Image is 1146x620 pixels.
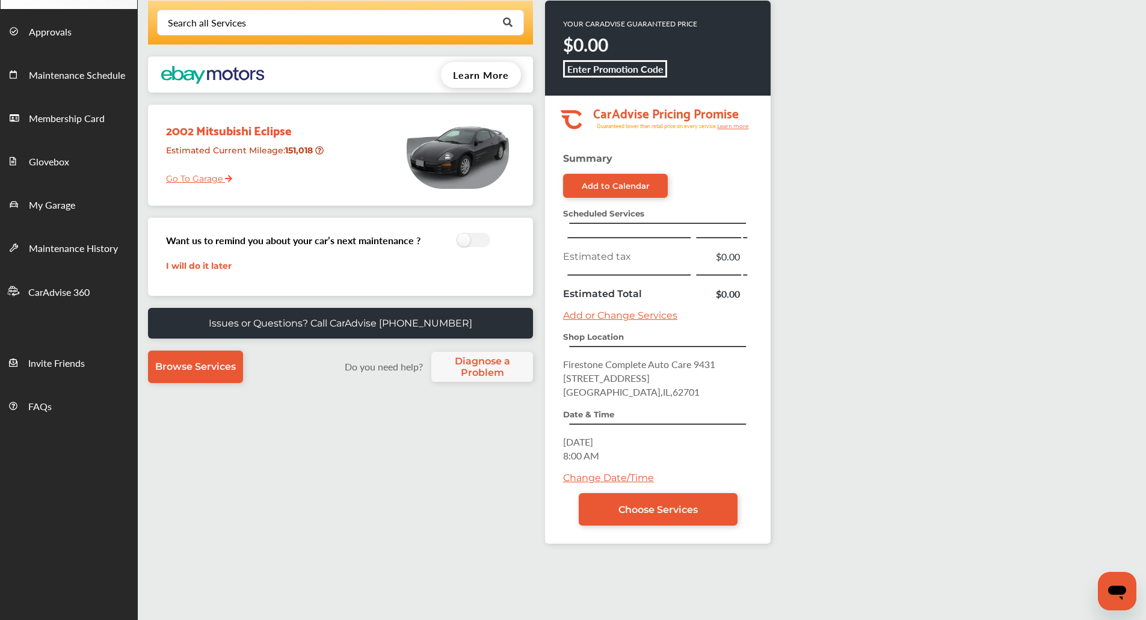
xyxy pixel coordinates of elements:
[1,182,137,226] a: My Garage
[28,285,90,301] span: CarAdvise 360
[157,164,232,187] a: Go To Garage
[29,111,105,127] span: Membership Card
[563,153,612,164] strong: Summary
[563,472,654,483] a: Change Date/Time
[560,247,695,266] td: Estimated tax
[148,308,533,339] a: Issues or Questions? Call CarAdvise [PHONE_NUMBER]
[582,181,650,191] div: Add to Calendar
[166,260,232,271] a: I will do it later
[29,241,118,257] span: Maintenance History
[563,332,624,342] strong: Shop Location
[285,145,315,156] strong: 151,018
[563,32,608,57] strong: $0.00
[563,174,668,198] a: Add to Calendar
[157,140,333,171] div: Estimated Current Mileage :
[1,9,137,52] a: Approvals
[166,233,421,247] h3: Want us to remind you about your car’s next maintenance ?
[1,139,137,182] a: Glovebox
[563,209,644,218] strong: Scheduled Services
[339,360,428,373] label: Do you need help?
[563,310,677,321] a: Add or Change Services
[157,111,333,140] div: 2002 Mitsubishi Eclipse
[453,68,509,82] span: Learn More
[29,25,72,40] span: Approvals
[155,361,236,372] span: Browse Services
[563,19,697,29] p: YOUR CARADVISE GUARANTEED PRICE
[579,493,738,526] a: Choose Services
[567,62,664,76] b: Enter Promotion Code
[407,111,509,189] img: mobile_0370_st0640_046.jpg
[618,504,698,515] span: Choose Services
[1098,572,1136,610] iframe: Button to launch messaging window
[563,385,700,399] span: [GEOGRAPHIC_DATA] , IL , 62701
[563,357,715,371] span: Firestone Complete Auto Care 9431
[28,356,85,372] span: Invite Friends
[209,318,472,329] p: Issues or Questions? Call CarAdvise [PHONE_NUMBER]
[563,449,599,462] span: 8:00 AM
[1,96,137,139] a: Membership Card
[29,155,69,170] span: Glovebox
[563,410,614,419] strong: Date & Time
[563,371,650,385] span: [STREET_ADDRESS]
[29,198,75,213] span: My Garage
[148,351,243,383] a: Browse Services
[563,435,593,449] span: [DATE]
[1,52,137,96] a: Maintenance Schedule
[1,226,137,269] a: Maintenance History
[593,102,739,123] tspan: CarAdvise Pricing Promise
[560,284,695,304] td: Estimated Total
[28,399,52,415] span: FAQs
[168,18,246,28] div: Search all Services
[695,284,743,304] td: $0.00
[597,122,717,130] tspan: Guaranteed lower than retail price on every service.
[717,123,749,129] tspan: Learn more
[695,247,743,266] td: $0.00
[431,352,533,382] a: Diagnose a Problem
[437,355,527,378] span: Diagnose a Problem
[29,68,125,84] span: Maintenance Schedule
